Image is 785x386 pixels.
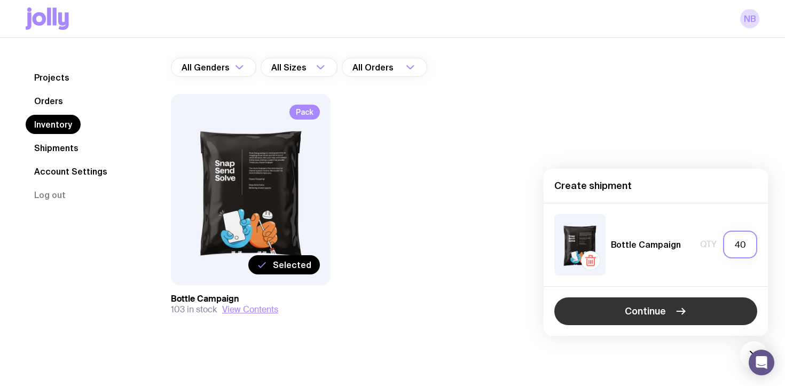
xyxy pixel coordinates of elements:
span: All Sizes [271,58,309,77]
div: Search for option [342,58,427,77]
span: All Genders [182,58,232,77]
div: Open Intercom Messenger [749,350,774,375]
span: All Orders [352,58,396,77]
a: NB [740,9,759,28]
span: Qty [700,239,717,250]
input: Search for option [309,58,313,77]
h5: Bottle Campaign [611,239,681,250]
h3: Bottle Campaign [171,294,331,304]
input: Search for option [396,58,403,77]
h4: Create shipment [554,179,757,192]
div: Search for option [171,58,256,77]
a: Orders [26,91,72,111]
span: Pack [289,105,320,120]
button: Log out [26,185,74,204]
a: Account Settings [26,162,116,181]
a: Inventory [26,115,81,134]
span: 103 in stock [171,304,217,315]
a: Shipments [26,138,87,157]
button: View Contents [222,304,278,315]
span: Continue [625,305,666,318]
button: Continue [554,297,757,325]
div: Search for option [261,58,337,77]
a: Projects [26,68,78,87]
span: Selected [273,259,311,270]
